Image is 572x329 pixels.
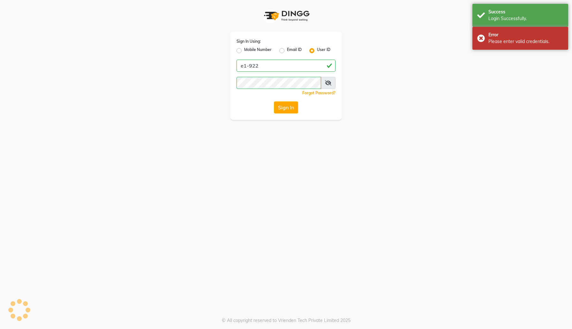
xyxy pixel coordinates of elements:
div: Please enter valid credentials. [488,38,563,45]
label: User ID [317,47,330,55]
input: Username [237,77,321,89]
div: Error [488,32,563,38]
label: Mobile Number [244,47,272,55]
label: Sign In Using: [237,39,261,44]
a: Forgot Password? [302,91,335,95]
div: Success [488,9,563,15]
img: logo1.svg [260,6,312,25]
div: Login Successfully. [488,15,563,22]
label: Email ID [287,47,302,55]
button: Sign In [274,101,298,113]
input: Username [237,60,335,72]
